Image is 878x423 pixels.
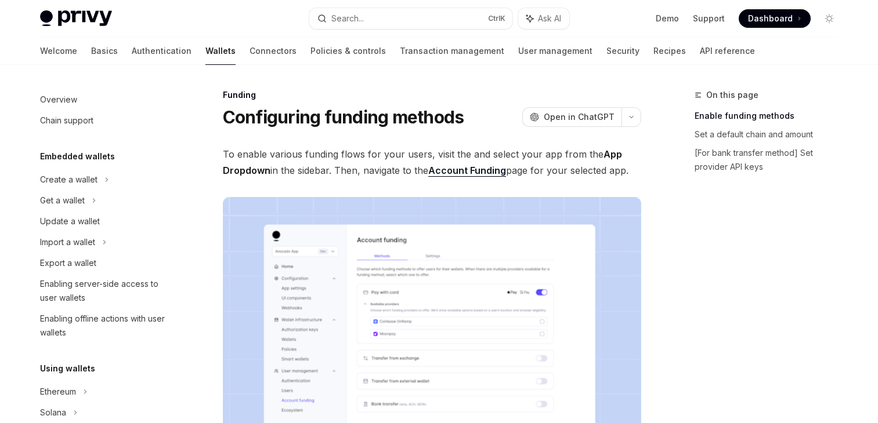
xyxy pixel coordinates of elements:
[488,14,505,23] span: Ctrl K
[40,114,93,127] div: Chain support
[31,253,179,274] a: Export a wallet
[40,37,77,65] a: Welcome
[522,107,622,127] button: Open in ChatGPT
[606,37,639,65] a: Security
[40,93,77,107] div: Overview
[31,211,179,232] a: Update a wallet
[310,37,386,65] a: Policies & controls
[656,13,679,24] a: Demo
[695,125,848,144] a: Set a default chain and amount
[40,406,66,420] div: Solana
[223,89,641,101] div: Funding
[518,37,592,65] a: User management
[739,9,811,28] a: Dashboard
[91,37,118,65] a: Basics
[695,107,848,125] a: Enable funding methods
[40,214,100,228] div: Update a wallet
[544,111,615,123] span: Open in ChatGPT
[223,107,464,127] h1: Configuring funding methods
[40,235,95,249] div: Import a wallet
[31,274,179,308] a: Enabling server-side access to user wallets
[653,37,686,65] a: Recipes
[31,308,179,343] a: Enabling offline actions with user wallets
[700,37,755,65] a: API reference
[40,149,115,163] h5: Embedded wallets
[40,277,172,305] div: Enabling server-side access to user wallets
[250,37,297,65] a: Connectors
[40,312,172,340] div: Enabling offline actions with user wallets
[309,8,512,29] button: Search...CtrlK
[400,37,504,65] a: Transaction management
[428,165,506,177] a: Account Funding
[820,9,839,28] button: Toggle dark mode
[331,12,364,25] div: Search...
[31,110,179,131] a: Chain support
[538,13,561,24] span: Ask AI
[695,144,848,176] a: [For bank transfer method] Set provider API keys
[40,194,85,207] div: Get a wallet
[40,10,112,27] img: light logo
[132,37,192,65] a: Authentication
[693,13,725,24] a: Support
[40,256,96,270] div: Export a wallet
[40,173,97,187] div: Create a wallet
[40,385,76,399] div: Ethereum
[31,89,179,110] a: Overview
[40,362,95,375] h5: Using wallets
[205,37,236,65] a: Wallets
[706,88,758,102] span: On this page
[518,8,569,29] button: Ask AI
[223,146,641,178] span: To enable various funding flows for your users, visit the and select your app from the in the sid...
[748,13,793,24] span: Dashboard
